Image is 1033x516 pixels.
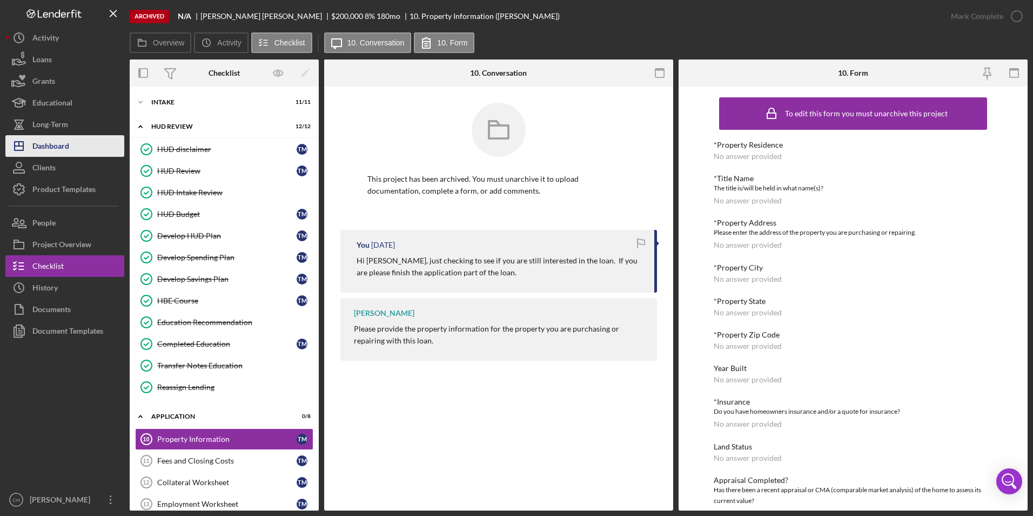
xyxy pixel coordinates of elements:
div: Please enter the address of the property you are purchasing or repairing. [714,227,993,238]
label: 10. Form [437,38,467,47]
div: Archived [130,10,169,23]
div: HUD Review [151,123,284,130]
div: Checklist [32,255,64,280]
div: Has there been a recent appraisal or CMA (comparable market analysis) of the home to assess its c... [714,485,993,506]
button: Clients [5,157,124,178]
div: Appraisal Completed? [714,476,993,485]
div: The title is/will be held in what name(s)? [714,183,993,194]
button: Dashboard [5,135,124,157]
a: Develop Savings PlanTM [135,268,313,290]
div: People [32,212,56,236]
div: Open Intercom Messenger [996,468,1022,494]
a: Reassign Lending [135,376,313,398]
b: N/A [178,12,191,21]
button: Document Templates [5,320,124,342]
div: [PERSON_NAME] [27,489,97,513]
div: 11 / 11 [291,99,311,105]
div: Collateral Worksheet [157,478,297,487]
button: History [5,277,124,299]
div: No answer provided [714,275,782,283]
a: Education Recommendation [135,312,313,333]
div: Checklist [209,69,240,77]
button: Activity [5,27,124,49]
div: Product Templates [32,178,96,203]
div: [PERSON_NAME] [PERSON_NAME] [200,12,331,21]
tspan: 11 [143,458,149,464]
div: 0 / 8 [291,413,311,420]
div: [PERSON_NAME] [354,309,414,317]
div: Project Overview [32,234,91,258]
a: 11Fees and Closing CostsTM [135,450,313,472]
button: Long-Term [5,114,124,135]
div: HBE Course [157,296,297,305]
div: 12 / 12 [291,123,311,130]
div: No answer provided [714,375,782,384]
div: Transfer Notes Education [157,361,313,370]
a: Checklist [5,255,124,277]
div: Activity [32,27,59,51]
button: People [5,212,124,234]
button: Activity [194,32,248,53]
div: T M [297,499,307,510]
div: Intake [151,99,284,105]
div: 180 mo [377,12,400,21]
div: Educational [32,92,72,116]
div: No answer provided [714,241,782,249]
button: Checklist [251,32,312,53]
div: Employment Worksheet [157,500,297,508]
div: Dashboard [32,135,69,160]
div: No answer provided [714,308,782,317]
div: Clients [32,157,56,181]
a: Develop Spending PlanTM [135,247,313,268]
div: T M [297,295,307,306]
div: *Property State [714,297,993,306]
div: *Property Address [714,219,993,227]
div: T M [297,274,307,285]
div: T M [297,455,307,466]
div: T M [297,144,307,155]
div: Do you have homeowners insurance and/or a quote for insurance? [714,406,993,417]
a: HUD ReviewTM [135,160,313,182]
tspan: 10 [143,436,149,442]
div: Loans [32,49,52,73]
time: 2025-07-31 19:52 [371,241,395,249]
div: Education Recommendation [157,318,313,327]
div: Develop Savings Plan [157,275,297,283]
div: *Property City [714,263,993,272]
div: T M [297,434,307,445]
label: Overview [153,38,184,47]
a: 12Collateral WorksheetTM [135,472,313,493]
text: CH [12,497,20,503]
div: HUD Budget [157,210,297,219]
div: T M [297,166,307,176]
div: Mark Complete [951,5,1003,27]
a: 10Property InformationTM [135,428,313,450]
div: HUD Review [157,167,297,175]
div: No answer provided [714,342,782,350]
div: Completed Education [157,340,297,348]
button: Grants [5,70,124,92]
label: Activity [217,38,241,47]
div: 10. Form [838,69,868,77]
div: To edit this form you must unarchive this project [785,109,948,118]
div: Document Templates [32,320,103,345]
button: Documents [5,299,124,320]
div: 10. Property Information ([PERSON_NAME]) [410,12,560,21]
div: History [32,277,58,301]
div: No answer provided [714,454,782,462]
button: Loans [5,49,124,70]
a: Educational [5,92,124,114]
a: Develop HUD PlanTM [135,225,313,247]
div: You [357,241,370,249]
button: 10. Form [414,32,474,53]
label: 10. Conversation [347,38,405,47]
p: Please provide the property information for the property you are purchasing or repairing with thi... [354,323,646,347]
div: No answer provided [714,196,782,205]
